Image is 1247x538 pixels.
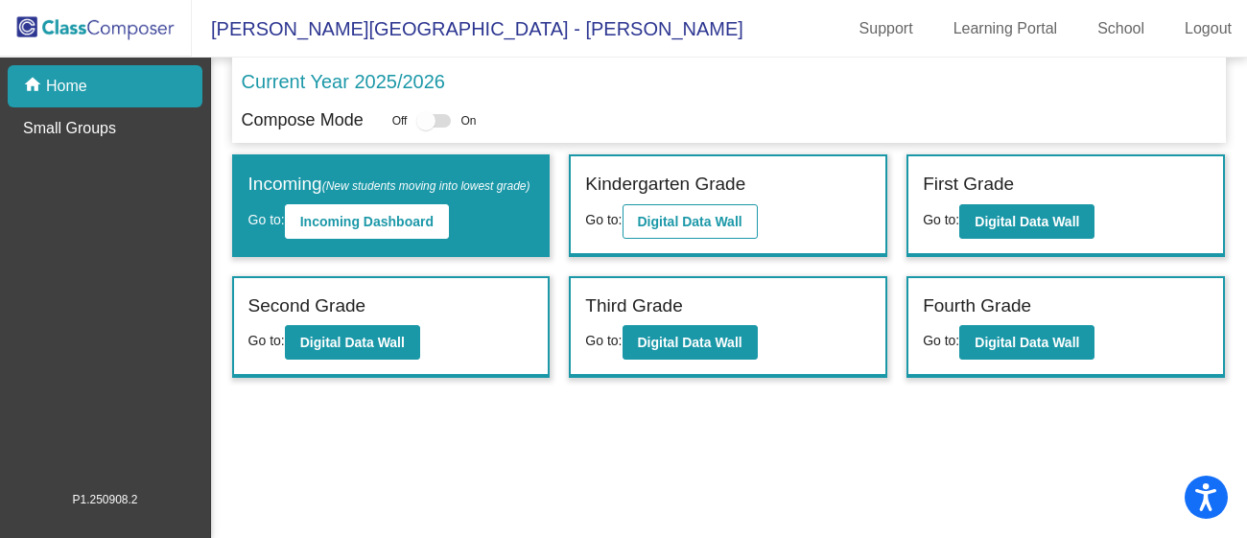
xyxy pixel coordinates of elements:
[248,333,285,348] span: Go to:
[959,325,1094,360] button: Digital Data Wall
[923,171,1014,199] label: First Grade
[285,204,449,239] button: Incoming Dashboard
[844,13,929,44] a: Support
[248,212,285,227] span: Go to:
[975,335,1079,350] b: Digital Data Wall
[285,325,420,360] button: Digital Data Wall
[585,333,622,348] span: Go to:
[23,117,116,140] p: Small Groups
[585,171,745,199] label: Kindergarten Grade
[248,292,366,320] label: Second Grade
[322,179,530,193] span: (New students moving into lowest grade)
[959,204,1094,239] button: Digital Data Wall
[392,112,408,129] span: Off
[1169,13,1247,44] a: Logout
[23,75,46,98] mat-icon: home
[638,335,742,350] b: Digital Data Wall
[46,75,87,98] p: Home
[923,333,959,348] span: Go to:
[242,67,445,96] p: Current Year 2025/2026
[1082,13,1160,44] a: School
[975,214,1079,229] b: Digital Data Wall
[192,13,743,44] span: [PERSON_NAME][GEOGRAPHIC_DATA] - [PERSON_NAME]
[623,325,758,360] button: Digital Data Wall
[300,335,405,350] b: Digital Data Wall
[242,107,364,133] p: Compose Mode
[585,292,682,320] label: Third Grade
[923,212,959,227] span: Go to:
[248,171,530,199] label: Incoming
[638,214,742,229] b: Digital Data Wall
[585,212,622,227] span: Go to:
[623,204,758,239] button: Digital Data Wall
[923,292,1031,320] label: Fourth Grade
[460,112,476,129] span: On
[938,13,1073,44] a: Learning Portal
[300,214,434,229] b: Incoming Dashboard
